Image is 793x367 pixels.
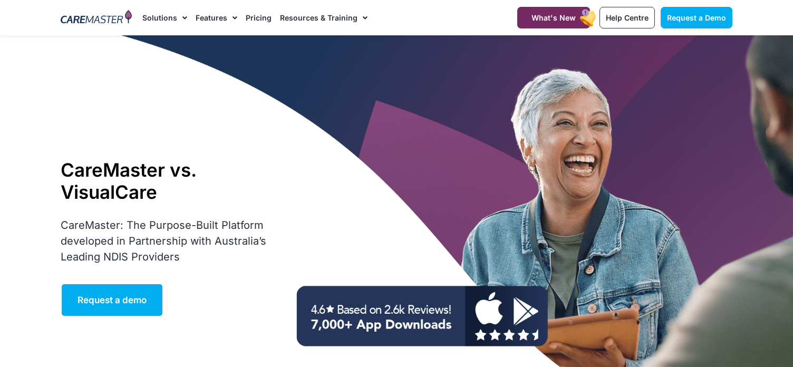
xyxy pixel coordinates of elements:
[61,10,132,26] img: CareMaster Logo
[599,7,655,28] a: Help Centre
[61,159,289,203] h1: CareMaster vs. VisualCare
[78,295,147,305] span: Request a demo
[606,13,649,22] span: Help Centre
[531,13,576,22] span: What's New
[61,217,289,265] p: CareMaster: The Purpose-Built Platform developed in Partnership with Australia’s Leading NDIS Pro...
[667,13,726,22] span: Request a Demo
[517,7,590,28] a: What's New
[661,7,732,28] a: Request a Demo
[61,283,163,317] a: Request a demo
